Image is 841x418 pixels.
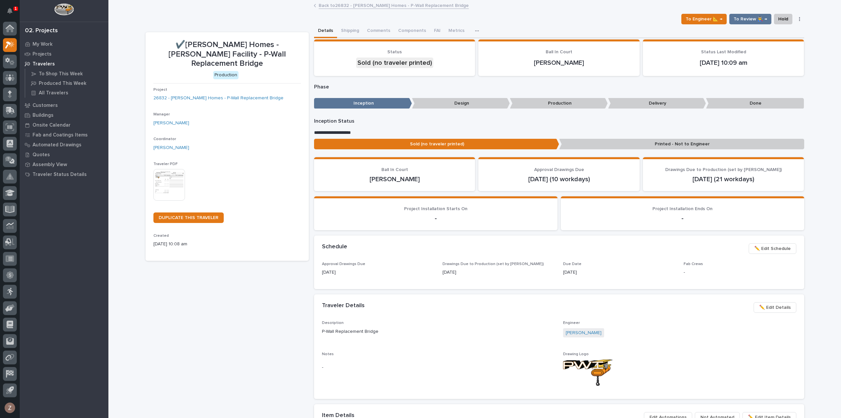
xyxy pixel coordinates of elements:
[684,262,703,266] span: Fab Crews
[25,88,108,97] a: All Travelers
[314,139,559,150] p: Sold (no traveler printed)
[754,302,796,313] button: ✏️ Edit Details
[322,269,435,276] p: [DATE]
[706,98,804,109] p: Done
[33,41,53,47] p: My Work
[314,24,337,38] button: Details
[54,3,74,15] img: Workspace Logo
[153,95,284,102] a: 26832 - [PERSON_NAME] Homes - P-Wall Replacement Bridge
[387,50,402,54] span: Status
[25,79,108,88] a: Produced This Week
[363,24,394,38] button: Comments
[322,321,344,325] span: Description
[8,8,17,18] div: Notifications1
[322,364,555,371] p: -
[322,175,467,183] p: [PERSON_NAME]
[686,15,722,23] span: To Engineer 📐 →
[153,144,189,151] a: [PERSON_NAME]
[39,71,83,77] p: To Shop This Week
[443,269,555,276] p: [DATE]
[20,169,108,179] a: Traveler Status Details
[20,140,108,150] a: Automated Drawings
[322,328,555,335] p: P-Wall Replacement Bridge
[322,352,334,356] span: Notes
[430,24,444,38] button: FAI
[39,90,68,96] p: All Travelers
[337,24,363,38] button: Shipping
[33,142,81,148] p: Automated Drawings
[443,262,544,266] span: Drawings Due to Production (set by [PERSON_NAME])
[734,15,767,23] span: To Review 👨‍🏭 →
[20,100,108,110] a: Customers
[563,352,589,356] span: Drawing Logo
[546,50,572,54] span: Ball In Court
[14,6,17,11] p: 1
[159,215,218,220] span: DUPLICATE THIS TRAVELER
[381,167,408,172] span: Ball In Court
[486,175,632,183] p: [DATE] (10 workdays)
[33,51,52,57] p: Projects
[20,110,108,120] a: Buildings
[20,49,108,59] a: Projects
[153,212,224,223] a: DUPLICATE THIS TRAVELER
[563,321,580,325] span: Engineer
[153,88,167,92] span: Project
[314,118,804,124] p: Inception Status
[559,139,804,150] p: Printed - Not to Engineer
[3,4,17,18] button: Notifications
[33,112,54,118] p: Buildings
[569,214,796,222] p: -
[20,120,108,130] a: Onsite Calendar
[665,167,782,172] span: Drawings Due to Production (set by [PERSON_NAME])
[651,59,796,67] p: [DATE] 10:09 am
[322,214,550,222] p: -
[759,304,791,311] span: ✏️ Edit Details
[20,39,108,49] a: My Work
[153,112,170,116] span: Manager
[33,162,67,168] p: Assembly View
[39,81,86,86] p: Produced This Week
[153,241,301,248] p: [DATE] 10:08 am
[153,40,301,68] p: ✔️[PERSON_NAME] Homes - [PERSON_NAME] Facility - P-Wall Replacement Bridge
[153,234,169,238] span: Created
[20,150,108,160] a: Quotes
[33,132,88,138] p: Fab and Coatings Items
[33,61,55,67] p: Travelers
[651,175,796,183] p: [DATE] (21 workdays)
[33,152,50,158] p: Quotes
[510,98,608,109] p: Production
[404,207,467,211] span: Project Installation Starts On
[153,120,189,127] a: [PERSON_NAME]
[749,243,796,254] button: ✏️ Edit Schedule
[563,269,676,276] p: [DATE]
[25,27,58,35] div: 02. Projects
[394,24,430,38] button: Components
[20,130,108,140] a: Fab and Coatings Items
[322,243,347,251] h2: Schedule
[314,98,412,109] p: Inception
[213,71,239,79] div: Production
[153,137,176,141] span: Coordinator
[33,172,87,178] p: Traveler Status Details
[754,245,791,253] span: ✏️ Edit Schedule
[20,160,108,169] a: Assembly View
[563,359,612,386] img: IwCOpq9tPtS9gVEEUtOgU4YQymMwqzFnaXPp1864N-g
[153,162,178,166] span: Traveler PDF
[314,84,804,90] p: Phase
[608,98,706,109] p: Delivery
[486,59,632,67] p: [PERSON_NAME]
[356,58,433,68] div: Sold (no traveler printed)
[444,24,468,38] button: Metrics
[319,1,469,9] a: Back to26832 - [PERSON_NAME] Homes - P-Wall Replacement Bridge
[563,262,581,266] span: Due Date
[33,122,71,128] p: Onsite Calendar
[652,207,713,211] span: Project Installation Ends On
[322,302,365,309] h2: Traveler Details
[534,167,584,172] span: Approval Drawings Due
[322,262,365,266] span: Approval Drawings Due
[33,103,58,109] p: Customers
[412,98,510,109] p: Design
[20,59,108,69] a: Travelers
[729,14,771,24] button: To Review 👨‍🏭 →
[566,330,602,336] a: [PERSON_NAME]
